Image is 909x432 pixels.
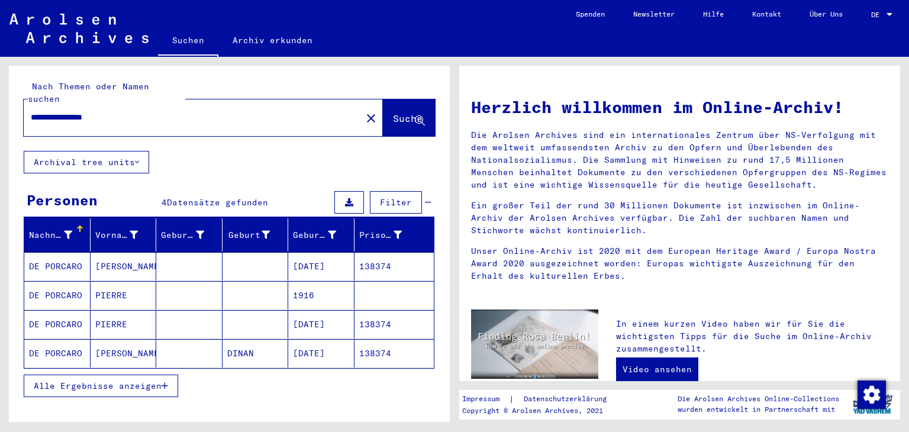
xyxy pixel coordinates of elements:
[29,225,90,244] div: Nachname
[354,339,434,367] mat-cell: 138374
[288,281,354,310] mat-cell: 1916
[91,252,157,281] mat-cell: [PERSON_NAME]
[359,225,420,244] div: Prisoner #
[29,229,72,241] div: Nachname
[462,405,621,416] p: Copyright © Arolsen Archives, 2021
[24,310,91,338] mat-cell: DE PORCARO
[383,99,435,136] button: Suche
[288,310,354,338] mat-cell: [DATE]
[167,197,268,208] span: Datensätze gefunden
[91,339,157,367] mat-cell: [PERSON_NAME]
[471,245,888,282] p: Unser Online-Archiv ist 2020 mit dem European Heritage Award / Europa Nostra Award 2020 ausgezeic...
[218,26,327,54] a: Archiv erkunden
[293,229,336,241] div: Geburtsdatum
[364,111,378,125] mat-icon: close
[616,318,888,355] p: In einem kurzen Video haben wir für Sie die wichtigsten Tipps für die Suche im Online-Archiv zusa...
[871,11,884,19] span: DE
[161,229,204,241] div: Geburtsname
[359,229,402,241] div: Prisoner #
[227,229,270,241] div: Geburt‏
[24,218,91,252] mat-header-cell: Nachname
[616,357,698,381] a: Video ansehen
[91,310,157,338] mat-cell: PIERRE
[227,225,288,244] div: Geburt‏
[24,375,178,397] button: Alle Ergebnisse anzeigen
[288,252,354,281] mat-cell: [DATE]
[9,14,149,43] img: Arolsen_neg.svg
[514,393,621,405] a: Datenschutzerklärung
[850,389,895,419] img: yv_logo.png
[471,129,888,191] p: Die Arolsen Archives sind ein internationales Zentrum über NS-Verfolgung mit dem weltweit umfasse...
[24,252,91,281] mat-cell: DE PORCARO
[288,218,354,252] mat-header-cell: Geburtsdatum
[858,381,886,409] img: Zustimmung ändern
[223,218,289,252] mat-header-cell: Geburt‏
[354,218,434,252] mat-header-cell: Prisoner #
[27,189,98,211] div: Personen
[24,339,91,367] mat-cell: DE PORCARO
[293,225,354,244] div: Geburtsdatum
[28,81,149,104] mat-label: Nach Themen oder Namen suchen
[370,191,422,214] button: Filter
[156,218,223,252] mat-header-cell: Geburtsname
[34,381,162,391] span: Alle Ergebnisse anzeigen
[223,339,289,367] mat-cell: DINAN
[91,218,157,252] mat-header-cell: Vorname
[393,112,423,124] span: Suche
[95,229,138,241] div: Vorname
[471,310,598,379] img: video.jpg
[24,151,149,173] button: Archival tree units
[158,26,218,57] a: Suchen
[288,339,354,367] mat-cell: [DATE]
[24,281,91,310] mat-cell: DE PORCARO
[162,197,167,208] span: 4
[678,404,839,415] p: wurden entwickelt in Partnerschaft mit
[471,95,888,120] h1: Herzlich willkommen im Online-Archiv!
[462,393,509,405] a: Impressum
[161,225,222,244] div: Geburtsname
[95,225,156,244] div: Vorname
[471,199,888,237] p: Ein großer Teil der rund 30 Millionen Dokumente ist inzwischen im Online-Archiv der Arolsen Archi...
[354,310,434,338] mat-cell: 138374
[91,281,157,310] mat-cell: PIERRE
[354,252,434,281] mat-cell: 138374
[380,197,412,208] span: Filter
[462,393,621,405] div: |
[359,106,383,130] button: Clear
[678,394,839,404] p: Die Arolsen Archives Online-Collections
